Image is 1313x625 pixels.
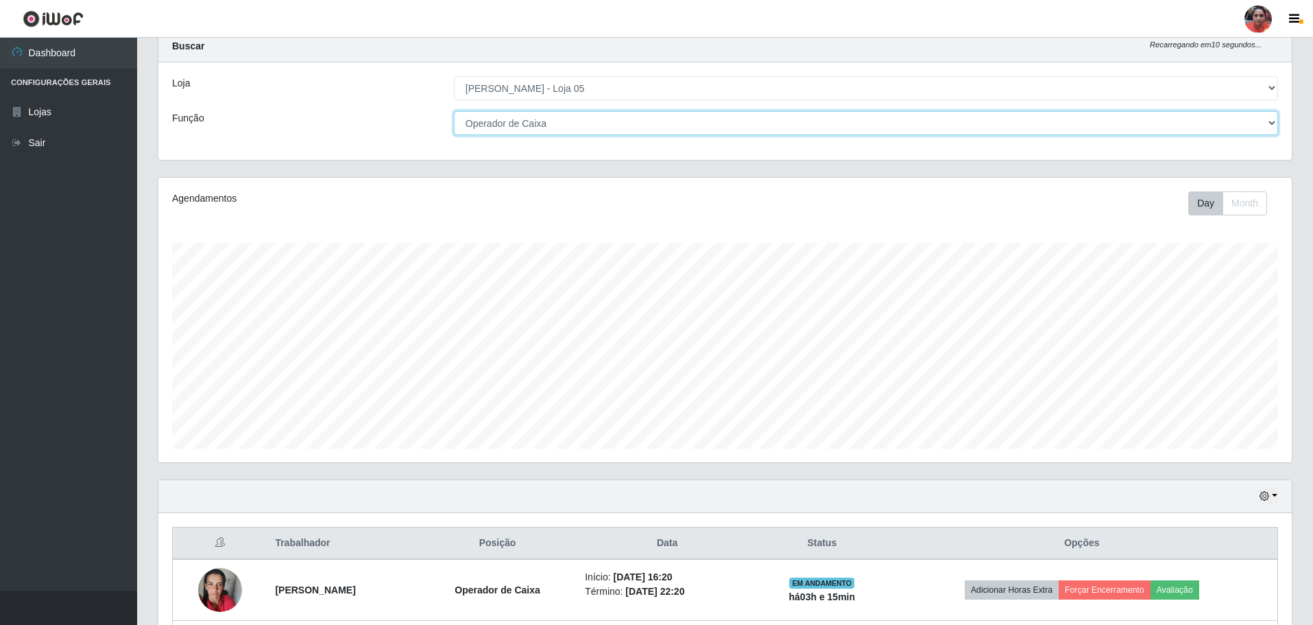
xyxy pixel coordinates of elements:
th: Status [758,528,887,560]
button: Avaliação [1151,580,1199,600]
button: Forçar Encerramento [1059,580,1151,600]
img: 1734191984880.jpeg [198,561,242,620]
button: Day [1188,191,1223,215]
i: Recarregando em 10 segundos... [1150,40,1262,49]
button: Month [1222,191,1267,215]
img: CoreUI Logo [23,10,84,27]
li: Término: [585,585,749,599]
span: EM ANDAMENTO [789,578,854,589]
strong: há 03 h e 15 min [789,591,856,602]
button: Adicionar Horas Extra [965,580,1059,600]
label: Função [172,111,204,126]
time: [DATE] 16:20 [613,571,672,582]
th: Opções [887,528,1278,560]
label: Loja [172,76,190,91]
li: Início: [585,570,749,585]
strong: [PERSON_NAME] [275,585,355,595]
strong: Buscar [172,40,204,51]
th: Posição [418,528,577,560]
time: [DATE] 22:20 [625,586,684,597]
th: Data [577,528,758,560]
div: First group [1188,191,1267,215]
strong: Operador de Caixa [455,585,540,595]
div: Toolbar with button groups [1188,191,1278,215]
th: Trabalhador [267,528,418,560]
div: Agendamentos [172,191,621,206]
